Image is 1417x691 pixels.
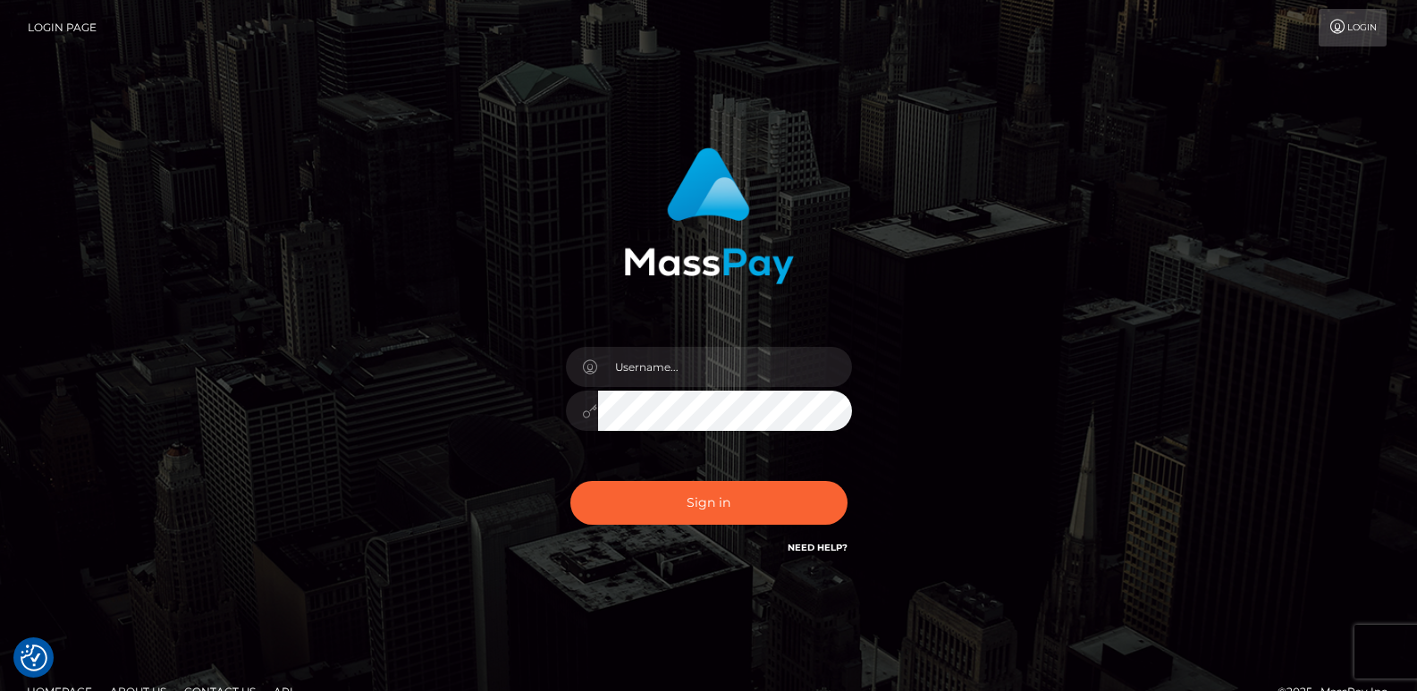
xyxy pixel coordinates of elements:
img: MassPay Login [624,147,794,284]
a: Login Page [28,9,97,46]
img: Revisit consent button [21,645,47,671]
button: Consent Preferences [21,645,47,671]
a: Login [1319,9,1387,46]
button: Sign in [570,481,848,525]
a: Need Help? [788,542,848,553]
input: Username... [598,347,852,387]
